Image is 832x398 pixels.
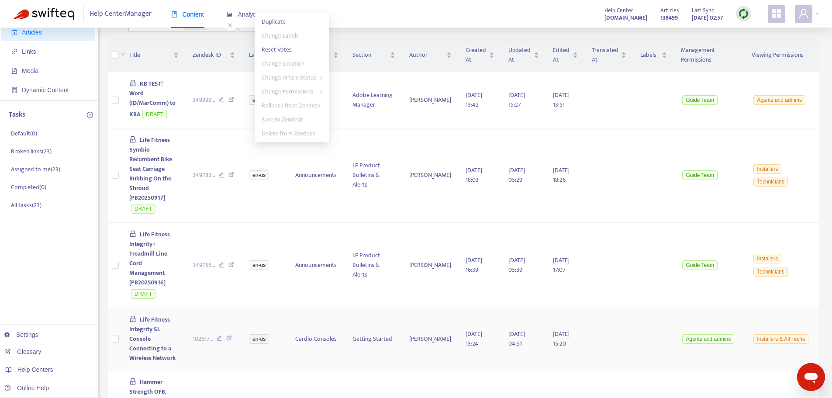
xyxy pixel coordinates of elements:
span: [DATE] 13:24 [466,329,482,349]
a: Glossary [4,348,41,355]
span: Agents and admins [753,95,805,105]
th: Language [242,38,288,72]
span: [DATE] 13:51 [553,90,570,110]
span: Articles [22,29,42,36]
span: [DATE] 15:27 [508,90,525,110]
span: [DATE] 18:26 [553,165,570,185]
td: LF Product Bulletins & Alerts [345,128,403,223]
td: [PERSON_NAME] [402,128,459,223]
td: Getting Started [345,308,403,370]
iframe: Button to launch messaging window [797,363,825,391]
p: Broken links ( 23 ) [11,147,52,156]
img: sync.dc5367851b00ba804db3.png [738,8,749,19]
span: Technicians [753,267,788,277]
span: en-us [249,95,269,105]
span: Save to Zendesk [262,114,303,125]
span: Duplicate [262,17,286,27]
span: right [318,89,324,94]
span: KB TEST! Word (ID/MarComm) to KBA [129,79,176,119]
th: Translated At [585,38,633,72]
th: Viewing Permissions [745,38,819,72]
span: [DATE] 05:29 [508,165,525,185]
span: Change Article Status [262,73,317,83]
span: Reset Votes [262,45,292,55]
span: DRAFT [131,204,155,214]
span: lock [129,136,136,143]
th: Edited At [546,38,585,72]
td: Cardio Consoles [288,308,345,370]
span: Life Fitness Integrity+ Treadmill Line Cord Management [PB20250916] [129,229,170,287]
span: Help Center Manager [90,6,152,22]
a: [DOMAIN_NAME] [604,13,647,23]
span: [DATE] 05:39 [508,255,525,275]
span: [DATE] 16:39 [466,255,482,275]
td: [PERSON_NAME] [402,308,459,370]
span: Save [395,20,418,30]
span: + Add filter [349,20,380,30]
span: link [11,48,17,55]
span: lock [129,315,136,322]
span: Section [352,50,389,60]
span: Guide Team [682,260,717,270]
span: book [171,11,177,17]
span: Change Location [262,59,304,69]
p: Default ( 0 ) [11,129,37,138]
strong: [DATE] 02:57 [692,13,723,23]
span: Dynamic Content [22,87,69,93]
span: 349755 ... [193,260,215,270]
span: Last Sync [692,6,714,15]
span: Edited At [553,45,571,65]
span: Title [129,50,171,60]
span: Labels [640,50,660,60]
span: Articles [660,6,679,15]
span: down [121,52,126,57]
span: Language [249,50,274,60]
span: Zendesk ID [193,50,228,60]
span: Author [409,50,445,60]
th: Zendesk ID [186,38,242,72]
span: Guide Team [682,170,717,180]
span: account-book [11,29,17,35]
th: Author [402,38,459,72]
th: Updated At [501,38,546,72]
a: Online Help [4,384,49,391]
span: DRAFT [131,289,155,299]
span: 349999 ... [193,95,215,105]
span: 102617 ... [193,334,213,344]
span: lock [129,230,136,237]
span: Installers & All Techs [753,334,808,344]
span: appstore [771,8,782,19]
span: area-chart [227,11,233,17]
span: en-us [249,170,269,180]
p: Tasks [9,110,25,120]
span: Technicians [753,177,788,187]
span: en-us [249,334,269,344]
img: Swifteq [13,8,74,20]
a: Settings [4,331,38,338]
span: plus-circle [87,112,93,118]
span: Change Labels [262,31,299,41]
th: Section [345,38,403,72]
span: user [798,8,809,19]
span: Life Fitness Symbio Recumbent Bike Seat Carriage Rubbing On the Shroud [PB20250917] [129,135,172,203]
span: Installers [753,164,781,174]
span: Change Permissions [262,87,313,97]
strong: 138499 [660,13,678,23]
span: en-us [249,260,269,270]
td: LF Product Bulletins & Alerts [345,223,403,308]
span: Media [22,67,38,74]
span: Rollback from Zendesk [262,100,321,111]
span: [DATE] 13:42 [466,90,482,110]
td: [PERSON_NAME] [402,72,459,128]
p: Assigned to me ( 23 ) [11,165,60,174]
span: [DATE] 15:20 [553,329,570,349]
span: Analytics [227,11,262,18]
span: file-image [11,68,17,74]
span: Agents and admins [682,334,734,344]
span: Help Centers [17,366,53,373]
td: Announcements [288,128,345,223]
td: Announcements [288,223,345,308]
td: Adobe Learning Manager [345,72,403,128]
th: Labels [633,38,674,72]
span: 349783 ... [193,170,215,180]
